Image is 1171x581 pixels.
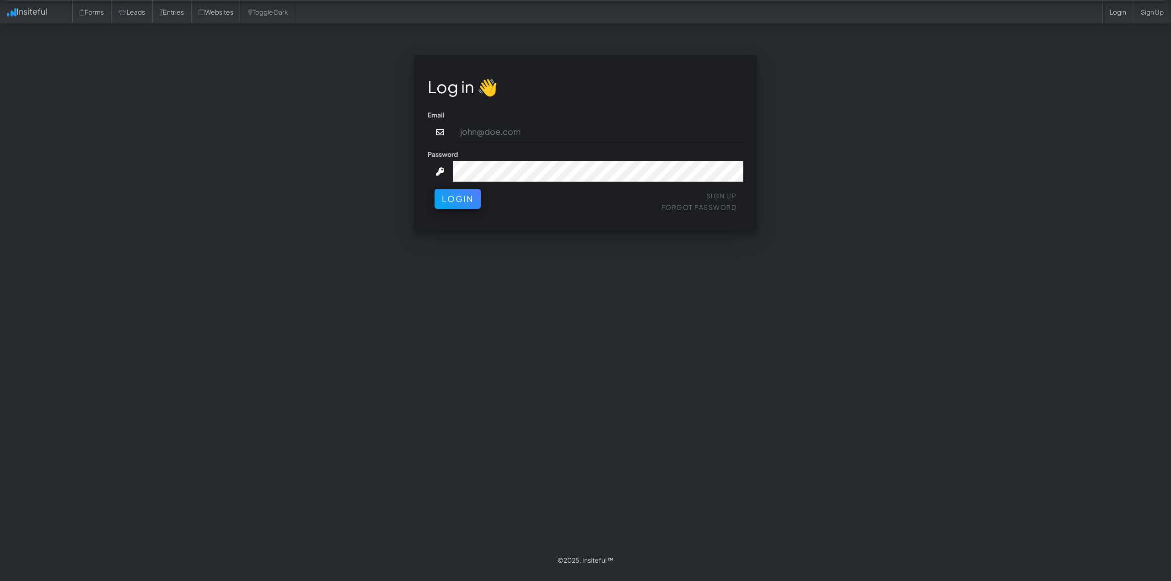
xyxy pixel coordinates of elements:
a: Sign Up [1133,0,1171,23]
a: Websites [191,0,241,23]
img: icon.png [7,8,16,16]
input: john@doe.com [453,122,744,143]
label: Password [428,149,458,159]
button: Login [435,189,481,209]
a: Forgot Password [661,203,737,211]
a: Sign Up [706,192,737,200]
a: Toggle Dark [241,0,295,23]
label: Email [428,110,445,119]
a: Forms [72,0,111,23]
h1: Log in 👋 [428,78,743,96]
a: Entries [152,0,191,23]
a: Leads [111,0,152,23]
a: Login [1102,0,1133,23]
